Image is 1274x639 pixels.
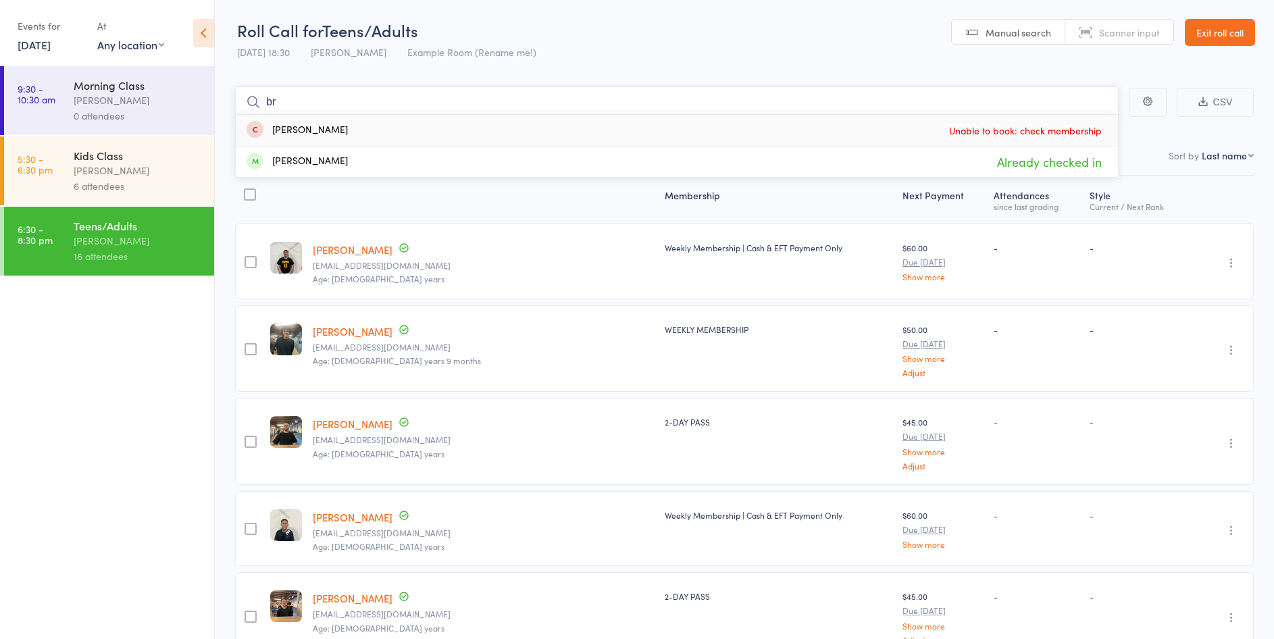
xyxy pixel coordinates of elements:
[1090,202,1186,211] div: Current / Next Rank
[74,233,203,249] div: [PERSON_NAME]
[74,249,203,264] div: 16 attendees
[313,622,444,634] span: Age: [DEMOGRAPHIC_DATA] years
[994,509,1078,521] div: -
[313,273,444,284] span: Age: [DEMOGRAPHIC_DATA] years
[235,86,1119,118] input: Search by name
[247,123,348,138] div: [PERSON_NAME]
[313,324,392,338] a: [PERSON_NAME]
[994,150,1105,174] span: Already checked in
[1090,242,1186,253] div: -
[902,606,983,615] small: Due [DATE]
[902,272,983,281] a: Show more
[902,432,983,441] small: Due [DATE]
[902,257,983,267] small: Due [DATE]
[313,435,653,444] small: Digiglio28@gmail.com
[1090,324,1186,335] div: -
[665,590,892,602] div: 2-DAY PASS
[902,416,983,469] div: $45.00
[1090,416,1186,428] div: -
[665,416,892,428] div: 2-DAY PASS
[18,224,53,245] time: 6:30 - 8:30 pm
[4,207,214,276] a: 6:30 -8:30 pmTeens/Adults[PERSON_NAME]16 attendees
[994,416,1078,428] div: -
[270,324,302,355] img: image1751269074.png
[994,590,1078,602] div: -
[902,621,983,630] a: Show more
[665,324,892,335] div: WEEKLY MEMBERSHIP
[902,354,983,363] a: Show more
[313,355,481,366] span: Age: [DEMOGRAPHIC_DATA] years 9 months
[313,417,392,431] a: [PERSON_NAME]
[659,182,897,218] div: Membership
[18,83,55,105] time: 9:30 - 10:30 am
[1099,26,1160,39] span: Scanner input
[994,202,1078,211] div: since last grading
[1185,19,1255,46] a: Exit roll call
[313,448,444,459] span: Age: [DEMOGRAPHIC_DATA] years
[313,261,653,270] small: matt.cierpisz@gmail.com
[994,324,1078,335] div: -
[1090,590,1186,602] div: -
[237,45,290,59] span: [DATE] 18:30
[902,540,983,548] a: Show more
[270,509,302,541] img: image1749117639.png
[18,153,53,175] time: 5:30 - 6:30 pm
[1169,149,1199,162] label: Sort by
[902,324,983,377] div: $50.00
[18,15,84,37] div: Events for
[313,609,653,619] small: averydfesolai@gmail.com
[313,510,392,524] a: [PERSON_NAME]
[313,342,653,352] small: Taireinacooper27@gmail.com
[1090,509,1186,521] div: -
[74,178,203,194] div: 6 attendees
[665,509,892,521] div: Weekly Membership | Cash & EFT Payment Only
[1084,182,1192,218] div: Style
[902,525,983,534] small: Due [DATE]
[902,509,983,548] div: $60.00
[74,163,203,178] div: [PERSON_NAME]
[270,590,302,622] img: image1759916811.png
[313,528,653,538] small: donickolas@gmail.com
[946,120,1105,140] span: Unable to book: check membership
[97,15,164,37] div: At
[897,182,988,218] div: Next Payment
[902,447,983,456] a: Show more
[74,93,203,108] div: [PERSON_NAME]
[902,339,983,349] small: Due [DATE]
[665,242,892,253] div: Weekly Membership | Cash & EFT Payment Only
[311,45,386,59] span: [PERSON_NAME]
[74,78,203,93] div: Morning Class
[4,66,214,135] a: 9:30 -10:30 amMorning Class[PERSON_NAME]0 attendees
[1202,149,1247,162] div: Last name
[322,19,418,41] span: Teens/Adults
[237,19,322,41] span: Roll Call for
[97,37,164,52] div: Any location
[313,242,392,257] a: [PERSON_NAME]
[18,37,51,52] a: [DATE]
[313,540,444,552] span: Age: [DEMOGRAPHIC_DATA] years
[902,242,983,281] div: $60.00
[270,242,302,274] img: image1749117602.png
[313,591,392,605] a: [PERSON_NAME]
[74,108,203,124] div: 0 attendees
[270,416,302,448] img: image1756809848.png
[4,136,214,205] a: 5:30 -6:30 pmKids Class[PERSON_NAME]6 attendees
[988,182,1084,218] div: Atten­dances
[247,154,348,170] div: [PERSON_NAME]
[994,242,1078,253] div: -
[1177,88,1254,117] button: CSV
[74,218,203,233] div: Teens/Adults
[986,26,1051,39] span: Manual search
[74,148,203,163] div: Kids Class
[902,461,983,470] a: Adjust
[407,45,536,59] span: Example Room (Rename me!)
[902,368,983,377] a: Adjust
